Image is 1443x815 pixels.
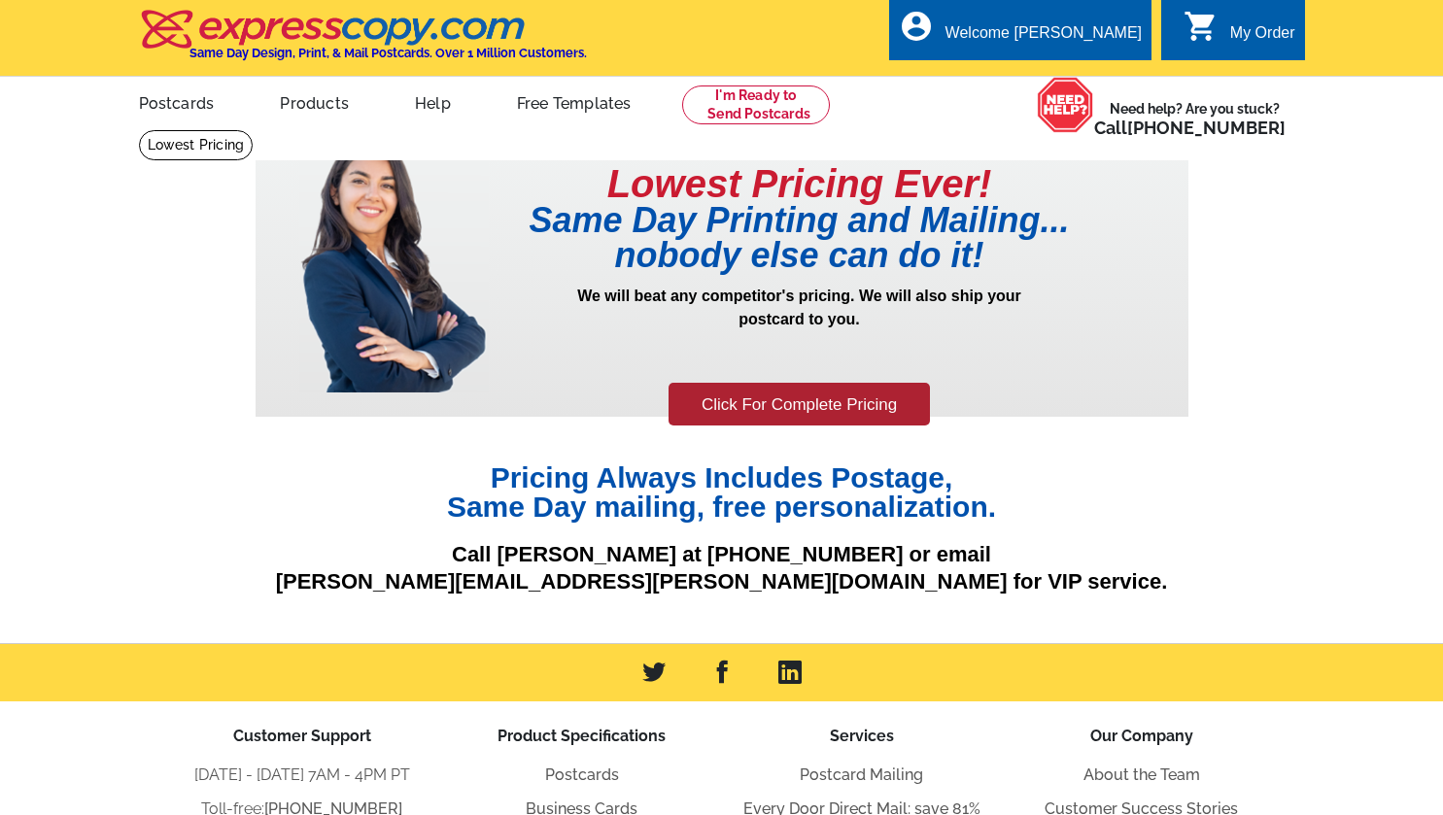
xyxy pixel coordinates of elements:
[899,9,934,44] i: account_circle
[669,383,930,426] a: Click For Complete Pricing
[800,765,923,784] a: Postcard Mailing
[1184,21,1295,46] a: shopping_cart My Order
[489,285,1111,380] p: We will beat any competitor's pricing. We will also ship your postcard to you.
[830,727,894,745] span: Services
[545,765,619,784] a: Postcards
[486,79,663,124] a: Free Templates
[1037,77,1094,133] img: help
[1090,727,1193,745] span: Our Company
[256,541,1188,596] p: Call [PERSON_NAME] at [PHONE_NUMBER] or email [PERSON_NAME][EMAIL_ADDRESS][PERSON_NAME][DOMAIN_NA...
[162,764,442,787] li: [DATE] - [DATE] 7AM - 4PM PT
[1094,99,1295,138] span: Need help? Are you stuck?
[249,79,380,124] a: Products
[256,463,1188,522] h1: Pricing Always Includes Postage, Same Day mailing, free personalization.
[299,129,488,392] img: prepricing-girl.png
[233,727,371,745] span: Customer Support
[1127,118,1286,138] a: [PHONE_NUMBER]
[1230,24,1295,51] div: My Order
[1094,118,1286,138] span: Call
[489,164,1111,203] h1: Lowest Pricing Ever!
[498,727,666,745] span: Product Specifications
[1184,9,1219,44] i: shopping_cart
[489,203,1111,273] h1: Same Day Printing and Mailing... nobody else can do it!
[108,79,246,124] a: Postcards
[189,46,587,60] h4: Same Day Design, Print, & Mail Postcards. Over 1 Million Customers.
[139,23,587,60] a: Same Day Design, Print, & Mail Postcards. Over 1 Million Customers.
[945,24,1142,51] div: Welcome [PERSON_NAME]
[384,79,482,124] a: Help
[1083,765,1200,784] a: About the Team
